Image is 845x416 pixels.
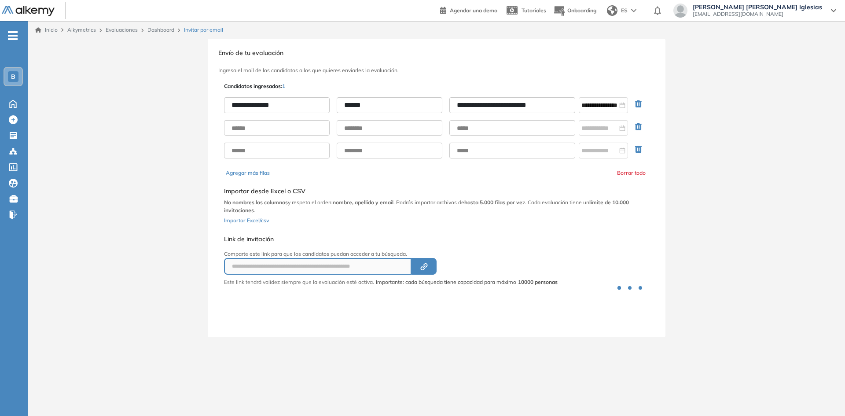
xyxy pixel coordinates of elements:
[218,67,655,74] h3: Ingresa el mail de los candidatos a los que quieres enviarles la evaluación.
[2,6,55,17] img: Logo
[693,11,822,18] span: [EMAIL_ADDRESS][DOMAIN_NAME]
[440,4,497,15] a: Agendar una demo
[617,169,646,177] button: Borrar todo
[282,83,285,89] span: 1
[106,26,138,33] a: Evaluaciones
[224,250,558,258] p: Comparte este link para que los candidatos puedan acceder a tu búsqueda.
[518,279,558,285] strong: 10000 personas
[224,82,285,90] p: Candidatos ingresados:
[147,26,174,33] a: Dashboard
[464,199,525,206] b: hasta 5.000 filas por vez
[224,217,269,224] span: Importar Excel/csv
[607,5,617,16] img: world
[631,9,636,12] img: arrow
[450,7,497,14] span: Agendar una demo
[224,278,374,286] p: Este link tendrá validez siempre que la evaluación esté activa.
[567,7,596,14] span: Onboarding
[224,199,649,214] p: y respeta el orden: . Podrás importar archivos de . Cada evaluación tiene un .
[224,199,629,214] b: límite de 10.000 invitaciones
[693,4,822,11] span: [PERSON_NAME] [PERSON_NAME] Iglesias
[184,26,223,34] span: Invitar por email
[218,49,655,57] h3: Envío de tu evaluación
[226,169,270,177] button: Agregar más filas
[522,7,546,14] span: Tutoriales
[11,73,15,80] span: B
[224,214,269,225] button: Importar Excel/csv
[621,7,628,15] span: ES
[224,236,558,243] h5: Link de invitación
[224,188,649,195] h5: Importar desde Excel o CSV
[8,35,18,37] i: -
[333,199,393,206] b: nombre, apellido y email
[376,278,558,286] span: Importante: cada búsqueda tiene capacidad para máximo
[35,26,58,34] a: Inicio
[67,26,96,33] span: Alkymetrics
[224,199,288,206] b: No nombres las columnas
[553,1,596,20] button: Onboarding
